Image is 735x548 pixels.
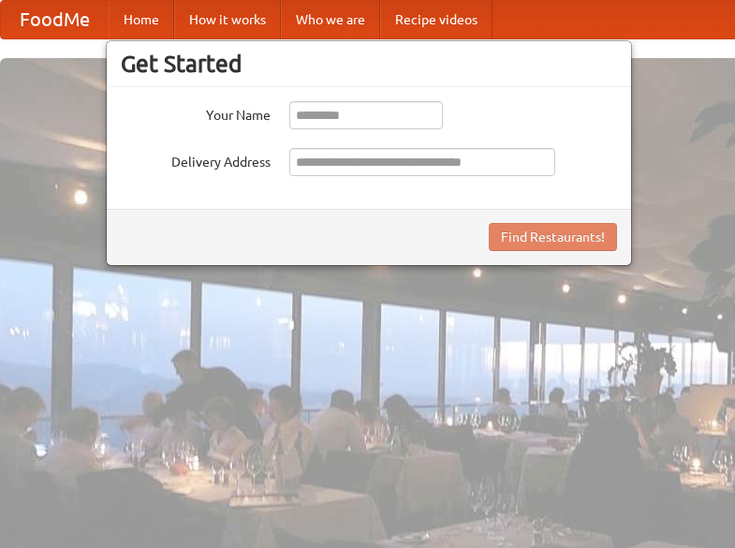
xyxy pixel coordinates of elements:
[1,1,109,38] a: FoodMe
[121,101,271,125] label: Your Name
[380,1,492,38] a: Recipe videos
[281,1,380,38] a: Who we are
[174,1,281,38] a: How it works
[109,1,174,38] a: Home
[489,223,617,251] button: Find Restaurants!
[121,50,617,78] h3: Get Started
[121,148,271,171] label: Delivery Address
